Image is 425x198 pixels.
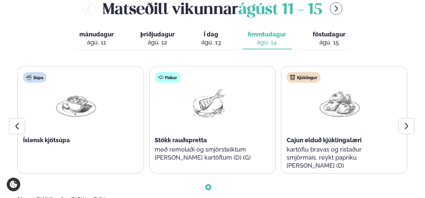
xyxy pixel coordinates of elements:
[82,2,95,15] button: menu-btn-left
[23,137,70,144] span: Íslensk kjötsúpa
[155,137,207,144] span: Stökk rauðspretta
[287,146,393,170] p: kartöflu bravas og ristaður smjörmaís, reykt papriku [PERSON_NAME] (D)
[155,72,181,83] div: Fiskur
[318,88,361,119] img: Chicken-thighs.png
[55,88,97,119] img: Soup.png
[74,28,119,50] button: mánudagur ágú. 11
[290,75,295,80] img: chicken.svg
[187,88,229,119] img: Fish.png
[330,2,342,15] button: menu-btn-right
[313,38,346,46] div: ágú. 15
[308,28,351,50] button: föstudagur ágú. 15
[238,3,322,17] span: ágúst 11 - 15
[248,31,286,38] span: fimmtudagur
[215,186,218,189] span: Go to slide 2
[248,38,286,46] div: ágú. 14
[79,31,114,38] span: mánudagur
[196,28,226,50] button: Í dag ágú. 13
[242,28,292,50] button: fimmtudagur ágú. 14
[26,75,32,80] img: soup.svg
[287,137,362,144] span: Cajun elduð kjúklingalæri
[140,38,175,46] div: ágú. 12
[287,72,321,83] div: Kjúklingur
[7,178,20,191] a: Cookie settings
[23,72,47,83] div: Súpa
[313,31,346,38] span: föstudagur
[140,31,175,38] span: þriðjudagur
[155,146,261,162] p: með remolaði og smjörsteiktum [PERSON_NAME] kartöflum (D) (G)
[201,30,221,38] span: Í dag
[207,186,210,189] span: Go to slide 1
[79,38,114,46] div: ágú. 11
[158,75,164,80] img: fish.svg
[135,28,180,50] button: þriðjudagur ágú. 12
[201,38,221,46] div: ágú. 13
